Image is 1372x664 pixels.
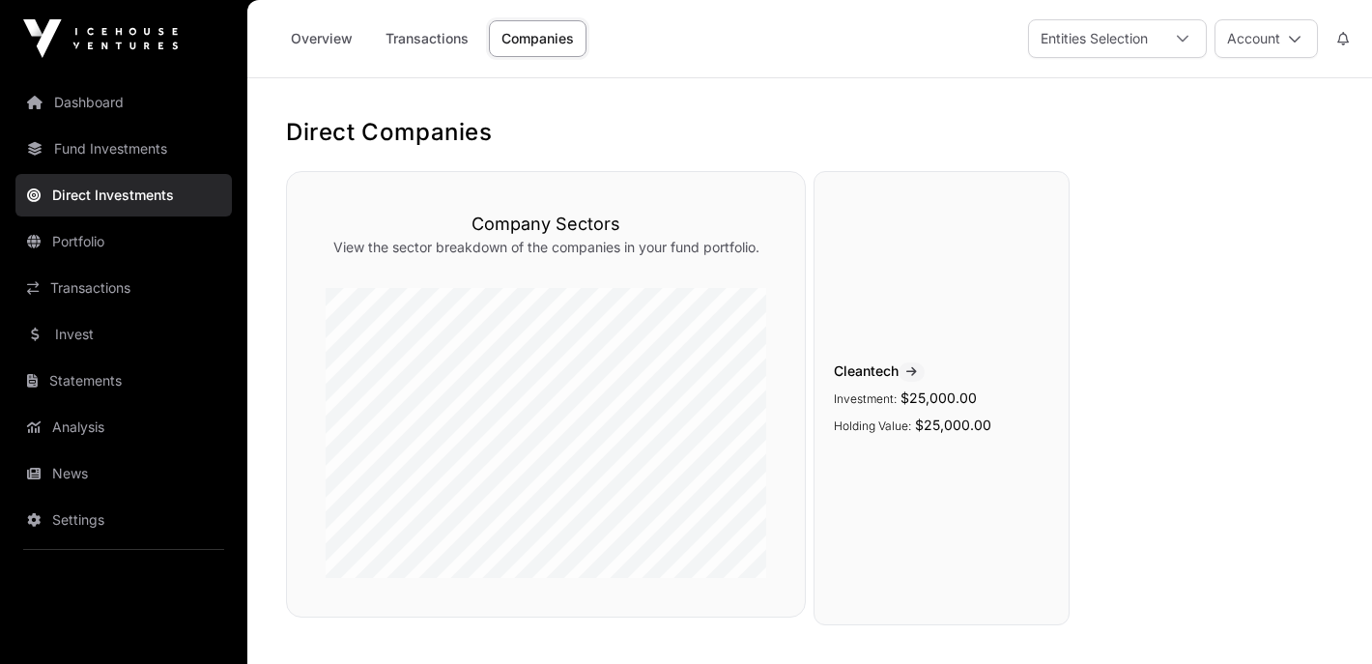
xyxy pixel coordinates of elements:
[15,452,232,495] a: News
[15,267,232,309] a: Transactions
[15,313,232,356] a: Invest
[15,174,232,217] a: Direct Investments
[915,417,991,433] span: $25,000.00
[286,117,1333,148] h1: Direct Companies
[326,211,766,238] h3: Company Sectors
[834,391,897,406] span: Investment:
[278,20,365,57] a: Overview
[1275,571,1372,664] iframe: Chat Widget
[834,361,1049,382] span: Cleantech
[15,406,232,448] a: Analysis
[489,20,586,57] a: Companies
[834,419,911,433] span: Holding Value:
[15,360,232,402] a: Statements
[15,128,232,170] a: Fund Investments
[900,390,977,406] span: $25,000.00
[326,238,766,257] p: View the sector breakdown of the companies in your fund portfolio.
[373,20,481,57] a: Transactions
[15,220,232,263] a: Portfolio
[1215,19,1318,58] button: Account
[23,19,178,58] img: Icehouse Ventures Logo
[15,81,232,124] a: Dashboard
[15,499,232,541] a: Settings
[1029,20,1159,57] div: Entities Selection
